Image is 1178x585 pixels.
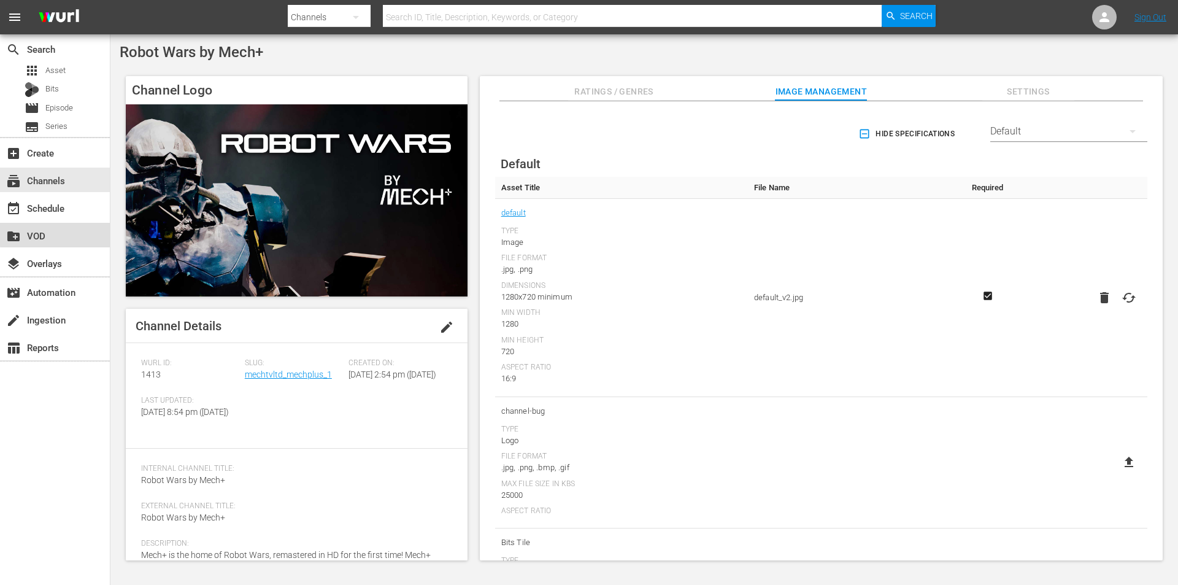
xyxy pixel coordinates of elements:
[501,336,742,346] div: Min Height
[856,117,960,151] button: Hide Specifications
[6,285,21,300] span: Automation
[501,435,742,447] div: Logo
[900,5,933,27] span: Search
[501,452,742,462] div: File Format
[45,64,66,77] span: Asset
[6,146,21,161] span: Create
[6,201,21,216] span: Schedule
[748,177,961,199] th: File Name
[29,3,88,32] img: ans4CAIJ8jUAAAAAAAAAAAAAAAAAAAAAAAAgQb4GAAAAAAAAAAAAAAAAAAAAAAAAJMjXAAAAAAAAAAAAAAAAAAAAAAAAgAT5G...
[126,104,468,296] img: Robot Wars by Mech+
[961,177,1014,199] th: Required
[501,373,742,385] div: 16:9
[126,76,468,104] h4: Channel Logo
[501,403,742,419] span: channel-bug
[861,128,955,141] span: Hide Specifications
[6,257,21,271] span: Overlays
[1134,12,1166,22] a: Sign Out
[6,341,21,355] span: Reports
[7,10,22,25] span: menu
[501,227,742,236] div: Type
[141,396,239,406] span: Last Updated:
[45,120,67,133] span: Series
[501,254,742,263] div: File Format
[501,281,742,291] div: Dimensions
[775,84,867,99] span: Image Management
[141,464,446,474] span: Internal Channel Title:
[141,370,161,379] span: 1413
[501,291,742,303] div: 1280x720 minimum
[6,313,21,328] span: Ingestion
[501,535,742,551] span: Bits Tile
[45,102,73,114] span: Episode
[348,358,446,368] span: Created On:
[501,462,742,474] div: .jpg, .png, .bmp, .gif
[136,319,221,333] span: Channel Details
[6,174,21,188] span: Channels
[245,370,332,379] a: mechtvltd_mechplus_1
[348,370,436,379] span: [DATE] 2:54 pm ([DATE])
[120,44,263,61] span: Robot Wars by Mech+
[6,42,21,57] span: Search
[748,199,961,397] td: default_v2.jpg
[501,236,742,249] div: Image
[141,475,225,485] span: Robot Wars by Mech+
[980,290,995,301] svg: Required
[141,539,446,549] span: Description:
[501,308,742,318] div: Min Width
[141,407,229,417] span: [DATE] 8:54 pm ([DATE])
[982,84,1074,99] span: Settings
[25,63,39,78] span: Asset
[501,506,742,516] div: Aspect Ratio
[501,479,742,489] div: Max File Size In Kbs
[25,82,39,97] div: Bits
[141,502,446,511] span: External Channel Title:
[501,263,742,276] div: .jpg, .png
[501,363,742,373] div: Aspect Ratio
[245,358,342,368] span: Slug:
[45,83,59,95] span: Bits
[6,229,21,244] span: VOD
[495,177,748,199] th: Asset Title
[141,513,225,522] span: Robot Wars by Mech+
[501,489,742,502] div: 25000
[501,346,742,358] div: 720
[25,101,39,115] span: Episode
[990,114,1147,149] div: Default
[25,120,39,134] span: Series
[568,84,660,99] span: Ratings / Genres
[432,312,461,342] button: edit
[501,425,742,435] div: Type
[501,205,526,221] a: default
[141,358,239,368] span: Wurl ID:
[501,157,541,171] span: Default
[501,556,742,566] div: Type
[501,318,742,330] div: 1280
[439,320,454,335] span: edit
[882,5,936,27] button: Search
